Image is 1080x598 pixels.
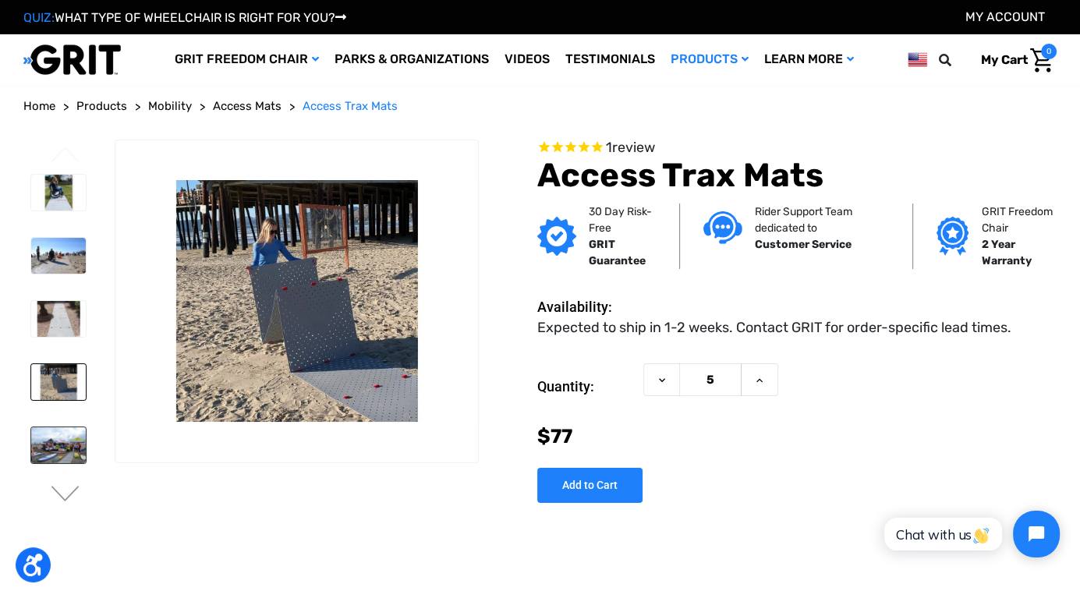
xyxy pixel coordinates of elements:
dt: Availability: [537,296,636,317]
span: $77 [537,425,572,448]
p: GRIT Freedom Chair [981,203,1062,236]
a: Products [76,97,127,115]
a: Products [663,34,756,85]
label: Quantity: [537,363,636,410]
span: review [612,139,655,156]
a: Account [965,9,1045,24]
a: Access Mats [213,97,282,115]
span: Mobility [148,99,192,113]
a: Mobility [148,97,192,115]
a: Testimonials [558,34,663,85]
p: Rider Support Team dedicated to [755,203,889,236]
a: Videos [497,34,558,85]
span: Products [76,99,127,113]
img: Access Trax Mats [115,180,478,422]
button: Go to slide 6 of 6 [49,147,82,165]
img: Customer service [703,211,742,243]
span: Access Mats [213,99,282,113]
span: My Cart [981,52,1028,67]
img: Access Trax Mats [31,364,86,400]
img: Cart [1030,48,1053,73]
a: Home [23,97,55,115]
strong: GRIT Guarantee [589,238,646,267]
span: Home [23,99,55,113]
img: GRIT Guarantee [537,217,576,256]
a: Access Trax Mats [303,97,398,115]
p: 30 Day Risk-Free [589,203,657,236]
img: GRIT All-Terrain Wheelchair and Mobility Equipment [23,44,121,76]
input: Search [946,44,969,76]
img: Access Trax Mats [31,427,86,463]
span: QUIZ: [23,10,55,25]
h1: Access Trax Mats [537,156,1057,195]
nav: Breadcrumb [23,97,1057,115]
span: 0 [1041,44,1057,59]
strong: Customer Service [755,238,852,251]
span: 1 reviews [606,139,655,156]
span: Rated 5.0 out of 5 stars 1 reviews [537,140,1057,157]
img: Access Trax Mats [31,301,86,337]
a: Learn More [756,34,862,85]
a: Parks & Organizations [327,34,497,85]
img: Access Trax Mats [31,175,86,211]
a: GRIT Freedom Chair [167,34,327,85]
img: Grit freedom [937,217,968,256]
img: Access Trax Mats [31,238,86,274]
a: Cart with 0 items [969,44,1057,76]
iframe: Tidio Chat [867,497,1073,571]
a: QUIZ:WHAT TYPE OF WHEELCHAIR IS RIGHT FOR YOU? [23,10,346,25]
strong: 2 Year Warranty [981,238,1031,267]
img: us.png [908,50,927,69]
button: Go to slide 2 of 6 [49,486,82,504]
dd: Expected to ship in 1-2 weeks. Contact GRIT for order-specific lead times. [537,317,1011,338]
span: Access Trax Mats [303,99,398,113]
input: Add to Cart [537,468,643,503]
